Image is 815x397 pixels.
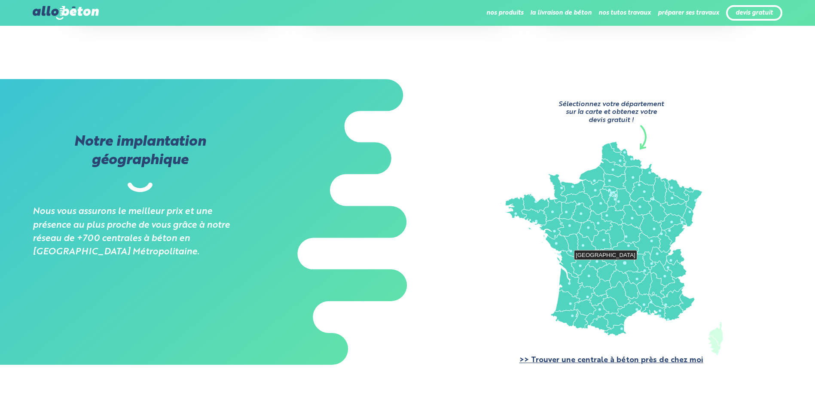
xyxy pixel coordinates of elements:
[33,6,99,20] img: allobéton
[658,3,719,23] li: préparer ses travaux
[530,3,592,23] li: la livraison de béton
[33,133,247,192] h2: Notre implantation géographique
[558,101,665,124] div: Sélectionnez votre département sur la carte et obtenez votre devis gratuit !
[519,357,703,364] a: >> Trouver une centrale à béton près de chez moi
[574,250,637,260] div: [GEOGRAPHIC_DATA]
[736,9,773,17] a: devis gratuit
[486,3,523,23] li: nos produits
[33,205,247,259] i: Nous vous assurons le meilleur prix et une présence au plus proche de vous grâce à notre réseau d...
[598,3,651,23] li: nos tutos travaux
